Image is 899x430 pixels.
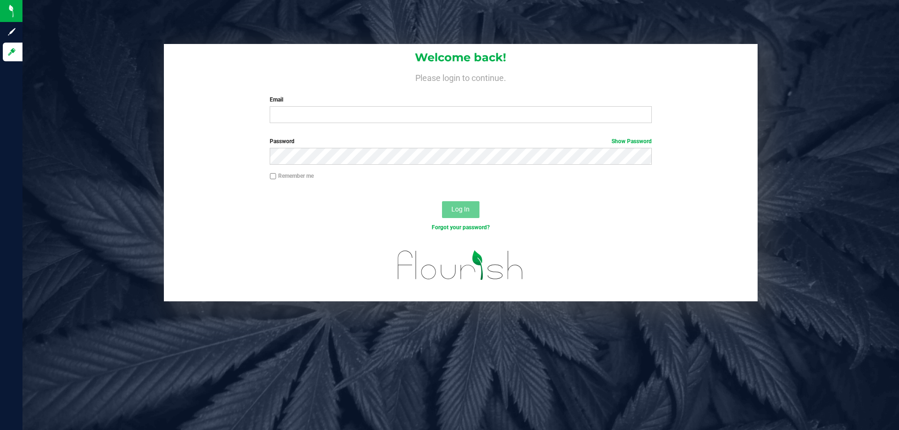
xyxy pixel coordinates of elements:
[270,173,276,180] input: Remember me
[7,27,16,36] inline-svg: Sign up
[7,47,16,57] inline-svg: Log in
[270,172,314,180] label: Remember me
[270,138,295,145] span: Password
[386,241,535,289] img: flourish_logo.svg
[442,201,479,218] button: Log In
[164,51,758,64] h1: Welcome back!
[451,205,470,213] span: Log In
[612,138,652,145] a: Show Password
[270,95,651,104] label: Email
[164,71,758,82] h4: Please login to continue.
[432,224,490,231] a: Forgot your password?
